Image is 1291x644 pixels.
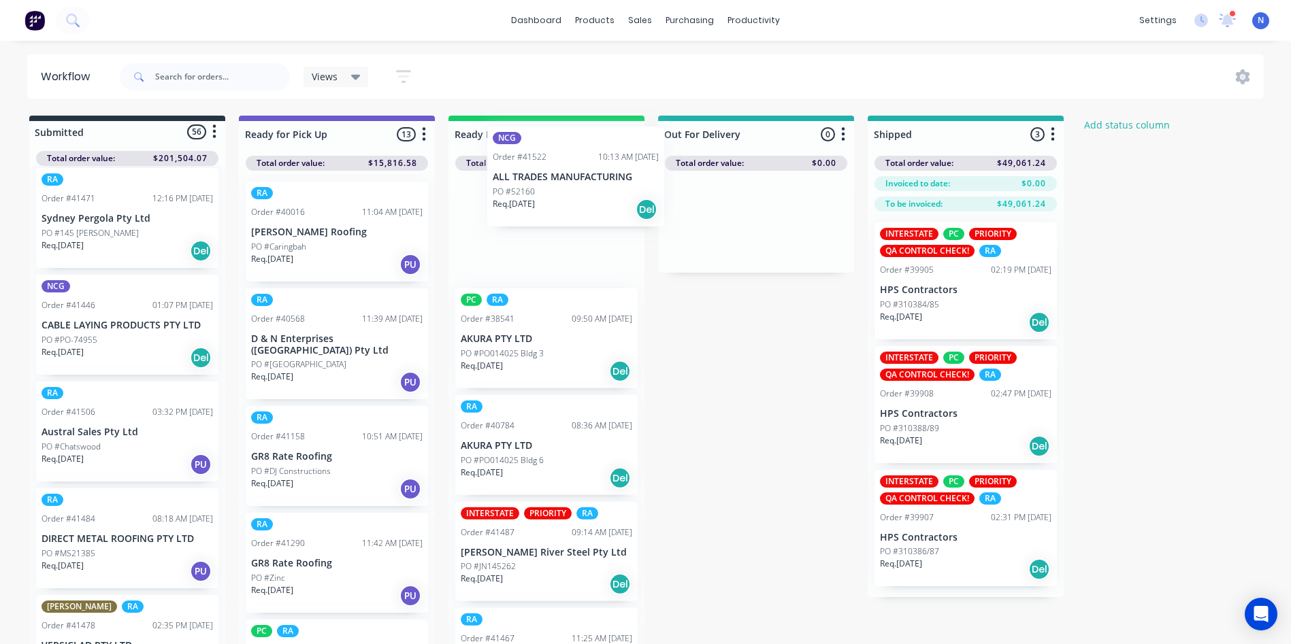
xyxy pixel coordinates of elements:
[153,152,208,165] span: $201,504.07
[257,157,325,169] span: Total order value:
[455,127,589,141] input: Enter column name…
[1077,116,1177,134] button: Add status column
[1022,177,1046,190] span: $0.00
[1258,14,1264,27] span: N
[997,157,1046,169] span: $49,061.24
[997,198,1046,210] span: $49,061.24
[41,69,97,85] div: Workflow
[664,127,798,141] input: Enter column name…
[187,124,206,139] span: 56
[1132,10,1183,31] div: settings
[397,127,416,141] span: 13
[676,157,744,169] span: Total order value:
[583,157,627,169] span: $4,742.48
[1245,598,1277,630] div: Open Intercom Messenger
[504,10,568,31] a: dashboard
[47,152,115,165] span: Total order value:
[821,127,835,141] span: 0
[885,198,943,210] span: To be invoiced:
[466,157,534,169] span: Total order value:
[312,69,338,84] span: Views
[155,63,290,90] input: Search for orders...
[568,10,621,31] div: products
[659,10,721,31] div: purchasing
[885,157,953,169] span: Total order value:
[1030,127,1045,141] span: 3
[24,10,45,31] img: Factory
[885,177,950,190] span: Invoiced to date:
[874,127,1008,141] input: Enter column name…
[721,10,787,31] div: productivity
[368,157,417,169] span: $15,816.58
[812,157,836,169] span: $0.00
[245,127,379,141] input: Enter column name…
[32,125,84,139] div: Submitted
[621,10,659,31] div: sales
[611,127,625,141] span: 5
